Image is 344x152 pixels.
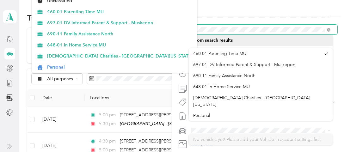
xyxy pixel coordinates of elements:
span: From search results [193,38,233,43]
span: Personal [47,64,193,70]
span: 648-01 In Home Service MU [193,84,250,89]
span: 460-01 Parenting Time MU [193,51,246,56]
span: [DEMOGRAPHIC_DATA] Charities - [GEOGRAPHIC_DATA][US_STATE] [193,95,310,107]
span: 690-11 Family Assistance North [47,31,193,37]
iframe: Everlance-gr Chat Button Frame [309,117,344,152]
span: [DEMOGRAPHIC_DATA] Charities - [GEOGRAPHIC_DATA][US_STATE] [47,53,193,59]
span: No vehicles yet! Please add your Vehicle in account settings first. [193,137,322,142]
span: 690-11 Family Assistance North [193,73,255,78]
span: 648-01 In Home Service MU [47,42,193,48]
span: 460-01 Parenting Time MU [47,9,193,15]
span: 697-01 DV Informed Parent & Support - Muskegon [47,20,193,26]
span: Personal [193,113,210,118]
span: 697-01 DV Informed Parent & Support - Muskegon [193,62,295,67]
